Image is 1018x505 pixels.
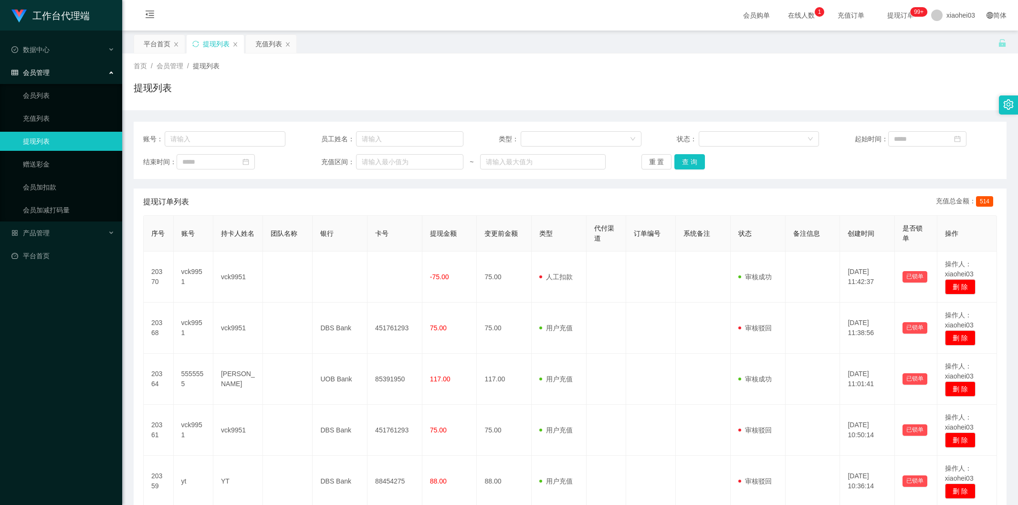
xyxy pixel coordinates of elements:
[144,303,174,354] td: 20368
[945,279,976,295] button: 删 除
[213,252,263,303] td: vck9951
[23,109,115,128] a: 充值列表
[903,271,927,283] button: 已锁单
[539,230,553,237] span: 类型
[134,62,147,70] span: 首页
[903,224,923,242] span: 是否锁单
[945,484,976,499] button: 删 除
[430,230,457,237] span: 提现金额
[634,230,661,237] span: 订单编号
[945,330,976,346] button: 删 除
[1003,99,1014,110] i: 图标: setting
[903,373,927,385] button: 已锁单
[193,62,220,70] span: 提现列表
[499,134,521,144] span: 类型：
[430,324,447,332] span: 75.00
[976,196,993,207] span: 514
[945,260,974,278] span: 操作人：xiaohei03
[173,42,179,47] i: 图标: close
[356,131,463,147] input: 请输入
[430,375,451,383] span: 117.00
[144,252,174,303] td: 20370
[144,354,174,405] td: 20364
[134,0,166,31] i: 图标: menu-fold
[144,405,174,456] td: 20361
[674,154,705,169] button: 查 询
[848,230,874,237] span: 创建时间
[840,252,895,303] td: [DATE] 11:42:37
[151,62,153,70] span: /
[945,381,976,397] button: 删 除
[738,324,772,332] span: 审核驳回
[945,432,976,448] button: 删 除
[11,10,27,23] img: logo.9652507e.png
[477,303,532,354] td: 75.00
[255,35,282,53] div: 充值列表
[174,354,213,405] td: 5555555
[181,230,195,237] span: 账号
[174,405,213,456] td: vck9951
[11,69,50,76] span: 会员管理
[903,475,927,487] button: 已锁单
[11,246,115,265] a: 图标: dashboard平台首页
[945,230,958,237] span: 操作
[143,157,177,167] span: 结束时间：
[945,464,974,482] span: 操作人：xiaohei03
[818,7,821,17] p: 1
[463,157,480,167] span: ~
[242,158,249,165] i: 图标: calendar
[23,178,115,197] a: 会员加扣款
[738,426,772,434] span: 审核驳回
[738,375,772,383] span: 审核成功
[203,35,230,53] div: 提现列表
[213,354,263,405] td: [PERSON_NAME]
[539,426,573,434] span: 用户充值
[367,354,422,405] td: 85391950
[594,224,614,242] span: 代付渠道
[882,12,919,19] span: 提现订单
[430,426,447,434] span: 75.00
[793,230,820,237] span: 备注信息
[23,86,115,105] a: 会员列表
[738,273,772,281] span: 审核成功
[840,303,895,354] td: [DATE] 11:38:56
[375,230,388,237] span: 卡号
[539,375,573,383] span: 用户充值
[998,39,1007,47] i: 图标: unlock
[484,230,518,237] span: 变更前金额
[477,252,532,303] td: 75.00
[174,252,213,303] td: vck9951
[954,136,961,142] i: 图标: calendar
[840,354,895,405] td: [DATE] 11:01:41
[143,134,165,144] span: 账号：
[539,273,573,281] span: 人工扣款
[641,154,672,169] button: 重 置
[903,322,927,334] button: 已锁单
[157,62,183,70] span: 会员管理
[855,134,888,144] span: 起始时间：
[945,311,974,329] span: 操作人：xiaohei03
[367,405,422,456] td: 451761293
[144,35,170,53] div: 平台首页
[430,477,447,485] span: 88.00
[945,413,974,431] span: 操作人：xiaohei03
[143,196,189,208] span: 提现订单列表
[313,303,367,354] td: DBS Bank
[313,405,367,456] td: DBS Bank
[313,354,367,405] td: UOB Bank
[903,424,927,436] button: 已锁单
[11,69,18,76] i: 图标: table
[539,477,573,485] span: 用户充值
[271,230,297,237] span: 团队名称
[221,230,254,237] span: 持卡人姓名
[11,11,90,19] a: 工作台代理端
[808,136,813,143] i: 图标: down
[738,230,752,237] span: 状态
[32,0,90,31] h1: 工作台代理端
[151,230,165,237] span: 序号
[987,12,993,19] i: 图标: global
[840,405,895,456] td: [DATE] 10:50:14
[630,136,636,143] i: 图标: down
[187,62,189,70] span: /
[213,405,263,456] td: vck9951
